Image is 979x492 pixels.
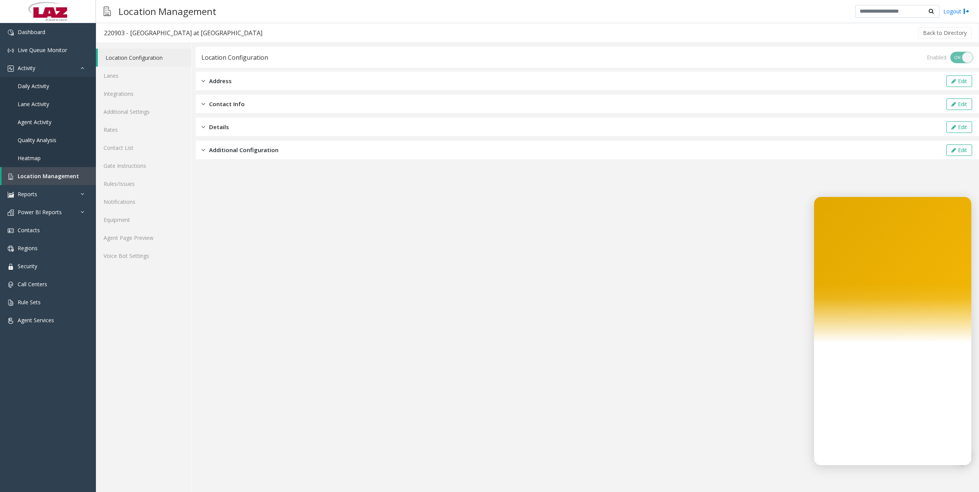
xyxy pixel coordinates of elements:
span: Security [18,262,37,270]
img: closed [201,146,205,154]
a: Voice Bot Settings [96,247,191,265]
a: Rates [96,121,191,139]
a: Location Configuration [98,49,191,67]
img: 'icon' [8,66,14,72]
a: Agent Page Preview [96,229,191,247]
span: Activity [18,64,35,72]
img: 'icon' [8,210,14,216]
a: Notifications [96,193,191,211]
img: 'icon' [8,282,14,288]
img: 'icon' [8,174,14,180]
span: Rule Sets [18,298,41,306]
div: 220903 - [GEOGRAPHIC_DATA] at [GEOGRAPHIC_DATA] [104,28,262,38]
span: Agent Services [18,317,54,324]
div: Enabled [927,53,946,61]
a: Location Management [2,167,96,185]
button: Edit [946,144,972,156]
img: 'icon' [8,264,14,270]
span: Heatmap [18,154,41,162]
span: Address [209,77,232,85]
span: Additional Configuration [209,146,279,154]
button: Edit [946,121,972,133]
span: Details [209,123,229,131]
button: Edit [946,75,972,87]
img: closed [201,123,205,131]
a: Equipment [96,211,191,229]
span: Agent Activity [18,118,51,126]
a: Rules/Issues [96,175,191,193]
span: Location Management [18,172,79,180]
button: Back to Directory [918,27,972,39]
img: 'icon' [8,228,14,234]
span: Call Centers [18,280,47,288]
img: logout [963,7,969,15]
span: Contacts [18,226,40,234]
img: closed [201,77,205,85]
span: Daily Activity [18,82,49,90]
a: Contact List [96,139,191,157]
span: Regions [18,244,38,252]
span: Lane Activity [18,100,49,108]
a: Lanes [96,67,191,85]
img: 'icon' [8,192,14,198]
div: Location Configuration [201,52,268,62]
span: Live Queue Monitor [18,46,67,54]
img: closed [201,100,205,108]
img: 'icon' [8,30,14,36]
span: Quality Analysis [18,136,56,144]
a: Additional Settings [96,103,191,121]
a: Integrations [96,85,191,103]
a: Gate Instructions [96,157,191,175]
img: 'icon' [8,300,14,306]
img: 'icon' [8,318,14,324]
a: Logout [943,7,969,15]
h3: Location Management [115,2,220,21]
span: Power BI Reports [18,208,62,216]
img: 'icon' [8,246,14,252]
span: Reports [18,190,37,198]
span: Dashboard [18,28,45,36]
img: pageIcon [104,2,111,21]
button: Edit [946,98,972,110]
span: Contact Info [209,100,245,108]
img: 'icon' [8,48,14,54]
